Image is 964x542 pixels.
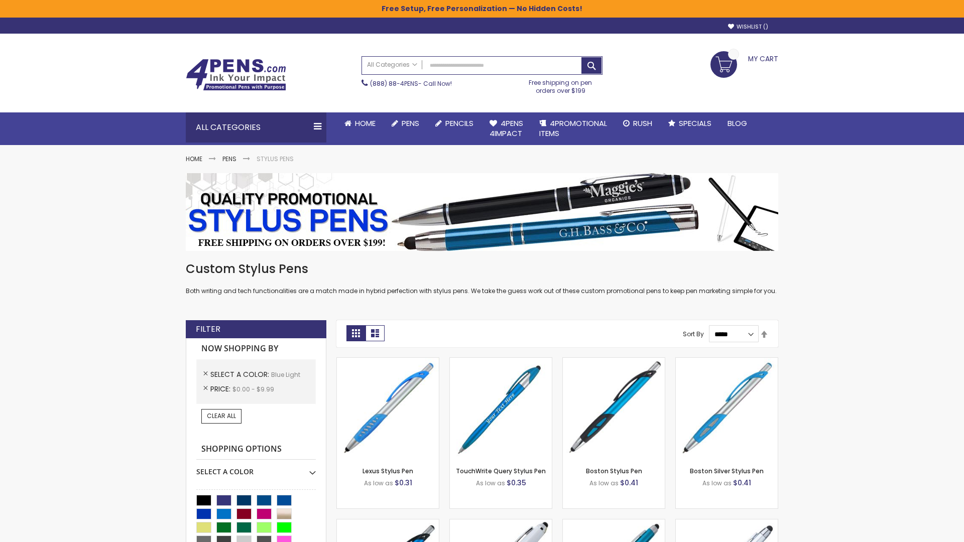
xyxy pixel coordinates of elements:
[683,330,704,338] label: Sort By
[733,478,751,488] span: $0.41
[337,357,439,366] a: Lexus Stylus Pen-Blue - Light
[337,358,439,460] img: Lexus Stylus Pen-Blue - Light
[186,173,778,251] img: Stylus Pens
[367,61,417,69] span: All Categories
[728,118,747,128] span: Blog
[210,369,271,379] span: Select A Color
[450,519,552,527] a: Kimberly Logo Stylus Pens-LT-Blue
[507,478,526,488] span: $0.35
[363,467,413,475] a: Lexus Stylus Pen
[370,79,452,88] span: - Call Now!
[676,357,778,366] a: Boston Silver Stylus Pen-Blue - Light
[336,112,384,134] a: Home
[481,112,531,145] a: 4Pens4impact
[490,118,523,139] span: 4Pens 4impact
[427,112,481,134] a: Pencils
[450,357,552,366] a: TouchWrite Query Stylus Pen-Blue Light
[615,112,660,134] a: Rush
[563,358,665,460] img: Boston Stylus Pen-Blue - Light
[370,79,418,88] a: (888) 88-4PENS
[702,479,732,487] span: As low as
[186,155,202,163] a: Home
[186,59,286,91] img: 4Pens Custom Pens and Promotional Products
[196,460,316,477] div: Select A Color
[232,385,274,393] span: $0.00 - $9.99
[186,261,778,277] h1: Custom Stylus Pens
[196,324,220,335] strong: Filter
[620,478,638,488] span: $0.41
[337,519,439,527] a: Lexus Metallic Stylus Pen-Blue - Light
[719,112,755,134] a: Blog
[450,358,552,460] img: TouchWrite Query Stylus Pen-Blue Light
[186,261,778,296] div: Both writing and tech functionalities are a match made in hybrid perfection with stylus pens. We ...
[690,467,764,475] a: Boston Silver Stylus Pen
[222,155,236,163] a: Pens
[384,112,427,134] a: Pens
[445,118,473,128] span: Pencils
[210,384,232,394] span: Price
[563,519,665,527] a: Lory Metallic Stylus Pen-Blue - Light
[186,112,326,143] div: All Categories
[563,357,665,366] a: Boston Stylus Pen-Blue - Light
[633,118,652,128] span: Rush
[531,112,615,145] a: 4PROMOTIONALITEMS
[676,519,778,527] a: Silver Cool Grip Stylus Pen-Blue - Light
[196,439,316,460] strong: Shopping Options
[660,112,719,134] a: Specials
[519,75,603,95] div: Free shipping on pen orders over $199
[362,57,422,73] a: All Categories
[201,409,242,423] a: Clear All
[456,467,546,475] a: TouchWrite Query Stylus Pen
[402,118,419,128] span: Pens
[196,338,316,359] strong: Now Shopping by
[476,479,505,487] span: As low as
[364,479,393,487] span: As low as
[207,412,236,420] span: Clear All
[589,479,619,487] span: As low as
[679,118,711,128] span: Specials
[271,370,300,379] span: Blue Light
[257,155,294,163] strong: Stylus Pens
[728,23,768,31] a: Wishlist
[539,118,607,139] span: 4PROMOTIONAL ITEMS
[676,358,778,460] img: Boston Silver Stylus Pen-Blue - Light
[355,118,376,128] span: Home
[586,467,642,475] a: Boston Stylus Pen
[395,478,412,488] span: $0.31
[346,325,366,341] strong: Grid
